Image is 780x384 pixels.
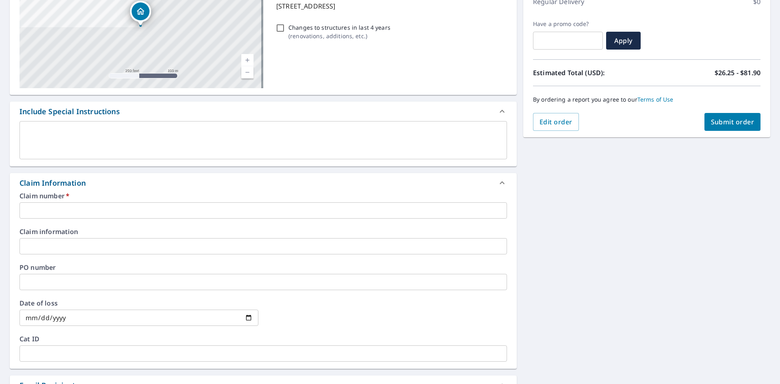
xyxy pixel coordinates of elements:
[533,96,760,103] p: By ordering a report you agree to our
[276,1,504,11] p: [STREET_ADDRESS]
[539,117,572,126] span: Edit order
[288,23,390,32] p: Changes to structures in last 4 years
[704,113,761,131] button: Submit order
[637,95,674,103] a: Terms of Use
[533,68,647,78] p: Estimated Total (USD):
[19,336,507,342] label: Cat ID
[19,193,507,199] label: Claim number
[533,20,603,28] label: Have a promo code?
[606,32,641,50] button: Apply
[241,66,253,78] a: Current Level 17, Zoom Out
[613,36,634,45] span: Apply
[19,300,258,306] label: Date of loss
[10,173,517,193] div: Claim Information
[10,102,517,121] div: Include Special Instructions
[19,178,86,189] div: Claim Information
[288,32,390,40] p: ( renovations, additions, etc. )
[711,117,754,126] span: Submit order
[19,228,507,235] label: Claim information
[130,1,151,26] div: Dropped pin, building 1, Residential property, 12945 Terrace Springs Dr Temple Terrace, FL 33637
[533,113,579,131] button: Edit order
[19,264,507,271] label: PO number
[241,54,253,66] a: Current Level 17, Zoom In
[715,68,760,78] p: $26.25 - $81.90
[19,106,120,117] div: Include Special Instructions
